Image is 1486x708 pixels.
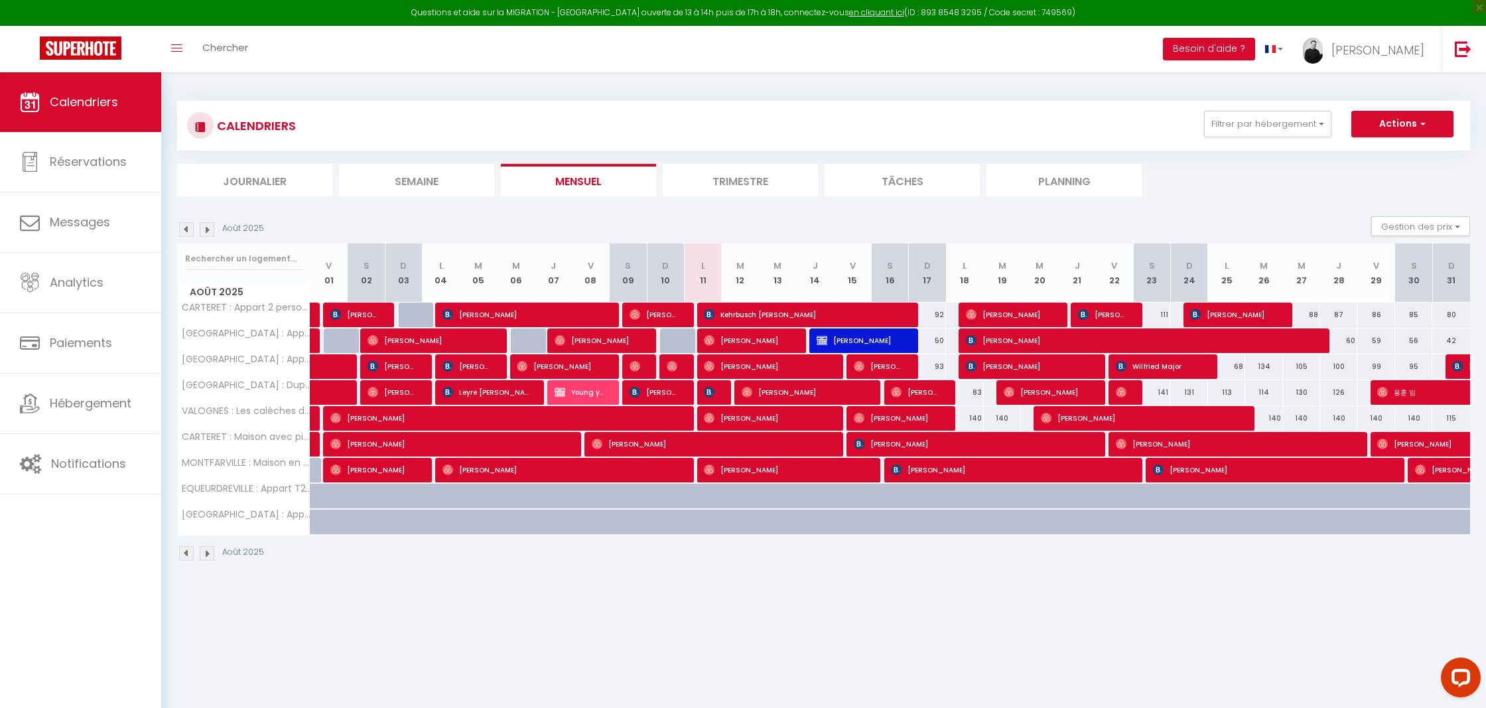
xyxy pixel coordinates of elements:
[1395,303,1432,327] div: 85
[1357,406,1394,431] div: 140
[1260,259,1268,272] abbr: M
[442,457,678,482] span: [PERSON_NAME]
[535,244,572,303] th: 07
[1293,26,1441,72] a: ... [PERSON_NAME]
[310,244,348,303] th: 01
[1163,38,1255,60] button: Besoin d'aide ?
[704,405,828,431] span: [PERSON_NAME]
[368,380,417,405] span: [PERSON_NAME]
[1455,40,1471,57] img: logout
[330,302,380,327] span: [PERSON_NAME]
[909,354,946,379] div: 93
[1357,328,1394,353] div: 59
[1411,259,1417,272] abbr: S
[497,244,534,303] th: 06
[517,354,604,379] span: [PERSON_NAME]
[1283,380,1320,405] div: 130
[1430,652,1486,708] iframe: LiveChat chat widget
[1225,259,1229,272] abbr: L
[1432,244,1470,303] th: 31
[1373,259,1379,272] abbr: V
[854,431,1089,457] span: [PERSON_NAME]
[966,354,1090,379] span: [PERSON_NAME]
[1320,303,1357,327] div: 87
[1133,244,1170,303] th: 23
[1395,354,1432,379] div: 95
[1331,42,1424,58] span: [PERSON_NAME]
[180,432,312,442] span: CARTERET : Maison avec piscine et sauna proche de la mer
[348,244,385,303] th: 02
[849,7,904,18] a: en cliquant ici
[180,380,312,390] span: [GEOGRAPHIC_DATA] : Duplex, 2 chambres au coeur de la ville
[214,111,296,141] h3: CALENDRIERS
[1336,259,1341,272] abbr: J
[1208,380,1245,405] div: 113
[684,244,721,303] th: 11
[1320,406,1357,431] div: 140
[834,244,871,303] th: 15
[400,259,407,272] abbr: D
[572,244,609,303] th: 08
[663,164,818,196] li: Trimestre
[1190,302,1277,327] span: [PERSON_NAME]
[625,259,631,272] abbr: S
[1004,380,1091,405] span: [PERSON_NAME]
[180,406,312,416] span: VALOGNES : Les calèches de l'[GEOGRAPHIC_DATA]
[1036,259,1044,272] abbr: M
[192,26,258,72] a: Chercher
[854,405,941,431] span: [PERSON_NAME]
[946,380,983,405] div: 83
[887,259,893,272] abbr: S
[759,244,796,303] th: 13
[555,328,642,353] span: [PERSON_NAME]
[1208,354,1245,379] div: 68
[647,244,684,303] th: 10
[610,244,647,303] th: 09
[722,244,759,303] th: 12
[630,354,642,379] span: [PERSON_NAME]
[185,247,303,271] input: Rechercher un logement...
[1208,244,1245,303] th: 25
[385,244,422,303] th: 03
[1111,259,1117,272] abbr: V
[817,328,904,353] span: [PERSON_NAME]
[1170,380,1207,405] div: 131
[1283,406,1320,431] div: 140
[662,259,669,272] abbr: D
[50,274,103,291] span: Analytics
[701,259,705,272] abbr: L
[1357,354,1394,379] div: 99
[736,259,744,272] abbr: M
[1133,303,1170,327] div: 111
[1283,354,1320,379] div: 105
[368,354,417,379] span: [PERSON_NAME]
[909,244,946,303] th: 17
[966,328,1313,353] span: [PERSON_NAME]
[1320,244,1357,303] th: 28
[177,164,332,196] li: Journalier
[1357,303,1394,327] div: 86
[704,457,865,482] span: [PERSON_NAME]
[1395,244,1432,303] th: 30
[588,259,594,272] abbr: V
[1432,303,1470,327] div: 80
[50,94,118,110] span: Calendriers
[551,259,556,272] abbr: J
[439,259,443,272] abbr: L
[1096,244,1133,303] th: 22
[1075,259,1080,272] abbr: J
[704,328,791,353] span: [PERSON_NAME]
[850,259,856,272] abbr: V
[1170,244,1207,303] th: 24
[1357,244,1394,303] th: 29
[984,406,1021,431] div: 140
[180,354,312,364] span: [GEOGRAPHIC_DATA] : Appart de charme, 2 chambres en centre ville
[909,328,946,353] div: 50
[1283,303,1320,327] div: 88
[1351,111,1453,137] button: Actions
[330,405,677,431] span: [PERSON_NAME]
[909,303,946,327] div: 92
[1371,216,1470,236] button: Gestion des prix
[1153,457,1388,482] span: [PERSON_NAME]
